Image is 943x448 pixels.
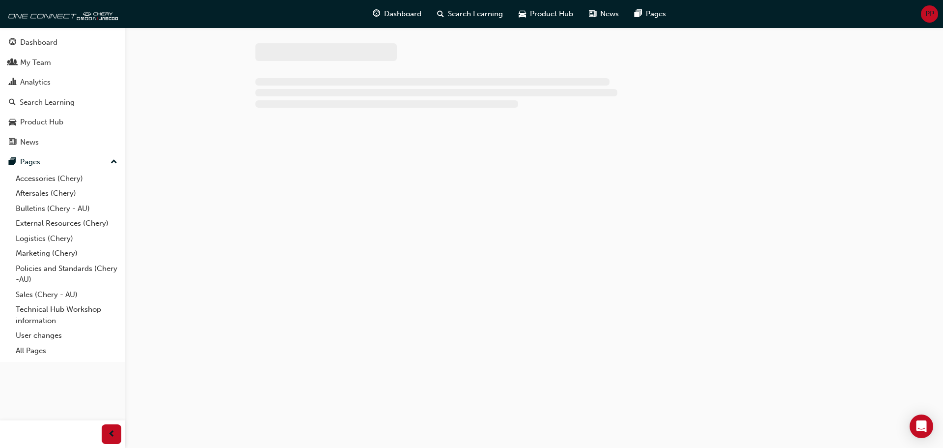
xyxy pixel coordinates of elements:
[12,287,121,302] a: Sales (Chery - AU)
[12,201,121,216] a: Bulletins (Chery - AU)
[5,4,118,24] img: oneconnect
[4,33,121,52] a: Dashboard
[20,117,63,128] div: Product Hub
[635,8,642,20] span: pages-icon
[429,4,511,24] a: search-iconSearch Learning
[373,8,380,20] span: guage-icon
[111,156,117,169] span: up-icon
[12,246,121,261] a: Marketing (Chery)
[9,118,16,127] span: car-icon
[4,153,121,171] button: Pages
[20,97,75,108] div: Search Learning
[20,77,51,88] div: Analytics
[9,158,16,167] span: pages-icon
[12,186,121,201] a: Aftersales (Chery)
[20,137,39,148] div: News
[530,8,573,20] span: Product Hub
[9,138,16,147] span: news-icon
[4,54,121,72] a: My Team
[4,73,121,91] a: Analytics
[12,171,121,186] a: Accessories (Chery)
[20,37,57,48] div: Dashboard
[20,156,40,168] div: Pages
[12,261,121,287] a: Policies and Standards (Chery -AU)
[925,8,934,20] span: PP
[921,5,938,23] button: PP
[384,8,421,20] span: Dashboard
[627,4,674,24] a: pages-iconPages
[4,133,121,151] a: News
[448,8,503,20] span: Search Learning
[437,8,444,20] span: search-icon
[9,38,16,47] span: guage-icon
[9,98,16,107] span: search-icon
[589,8,596,20] span: news-icon
[511,4,581,24] a: car-iconProduct Hub
[9,78,16,87] span: chart-icon
[108,428,115,441] span: prev-icon
[581,4,627,24] a: news-iconNews
[12,302,121,328] a: Technical Hub Workshop information
[600,8,619,20] span: News
[4,31,121,153] button: DashboardMy TeamAnalyticsSearch LearningProduct HubNews
[12,231,121,246] a: Logistics (Chery)
[365,4,429,24] a: guage-iconDashboard
[12,343,121,358] a: All Pages
[4,113,121,131] a: Product Hub
[646,8,666,20] span: Pages
[12,328,121,343] a: User changes
[4,93,121,112] a: Search Learning
[20,57,51,68] div: My Team
[910,415,933,438] div: Open Intercom Messenger
[519,8,526,20] span: car-icon
[12,216,121,231] a: External Resources (Chery)
[9,59,16,67] span: people-icon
